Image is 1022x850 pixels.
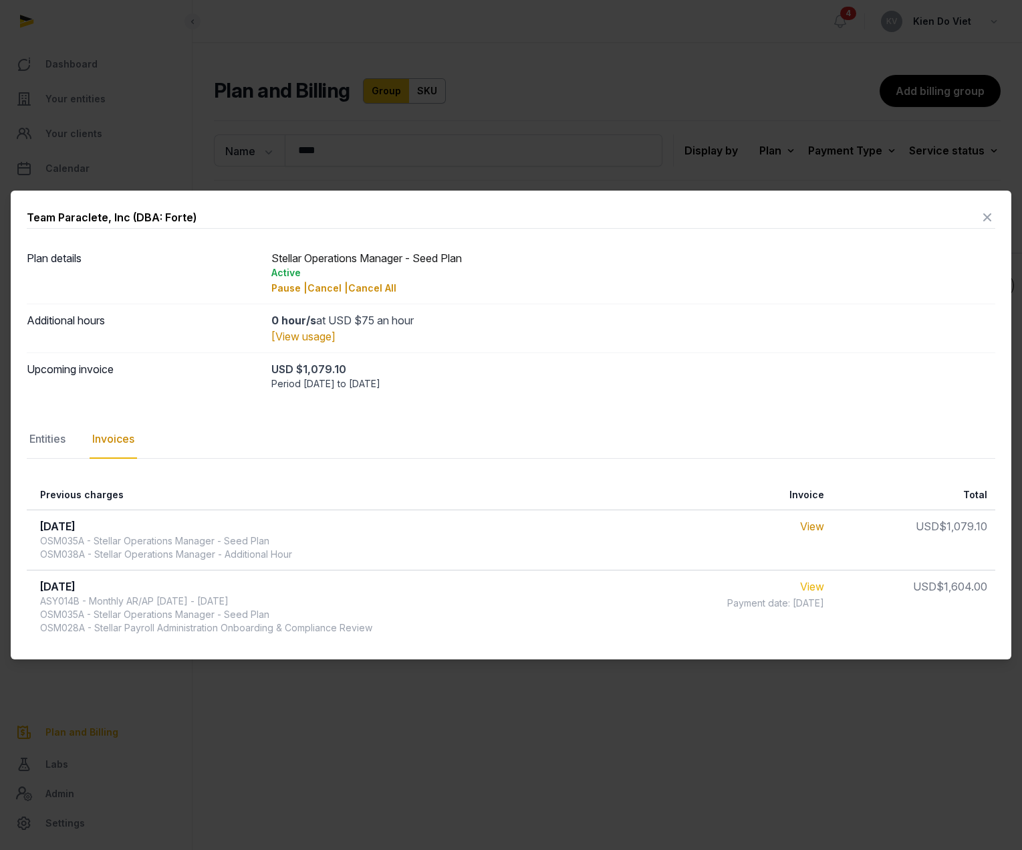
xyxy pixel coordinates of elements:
[916,520,939,533] span: USD
[27,361,261,391] dt: Upcoming invoice
[939,520,987,533] span: $1,079.10
[271,250,995,296] div: Stellar Operations Manager - Seed Plan
[90,420,137,459] div: Invoices
[40,580,76,593] span: [DATE]
[271,314,316,327] strong: 0 hour/s
[800,520,824,533] a: View
[271,377,995,391] div: Period [DATE] to [DATE]
[27,420,68,459] div: Entities
[727,597,824,610] span: Payment date: [DATE]
[348,282,396,294] span: Cancel All
[27,480,630,510] th: Previous charges
[27,420,995,459] nav: Tabs
[913,580,936,593] span: USD
[27,312,261,344] dt: Additional hours
[271,361,995,377] div: USD $1,079.10
[307,282,348,294] span: Cancel |
[832,480,995,510] th: Total
[40,595,372,635] div: ASY014B - Monthly AR/AP [DATE] - [DATE] OSM035A - Stellar Operations Manager - Seed Plan OSM028A ...
[40,520,76,533] span: [DATE]
[800,580,824,593] a: View
[271,330,336,343] a: [View usage]
[27,250,261,296] dt: Plan details
[271,282,307,294] span: Pause |
[936,580,987,593] span: $1,604.00
[630,480,832,510] th: Invoice
[40,534,292,561] div: OSM035A - Stellar Operations Manager - Seed Plan OSM038A - Stellar Operations Manager - Additiona...
[271,266,995,280] div: Active
[271,312,995,328] div: at USD $75 an hour
[27,209,197,225] div: Team Paraclete, Inc (DBA: Forte)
